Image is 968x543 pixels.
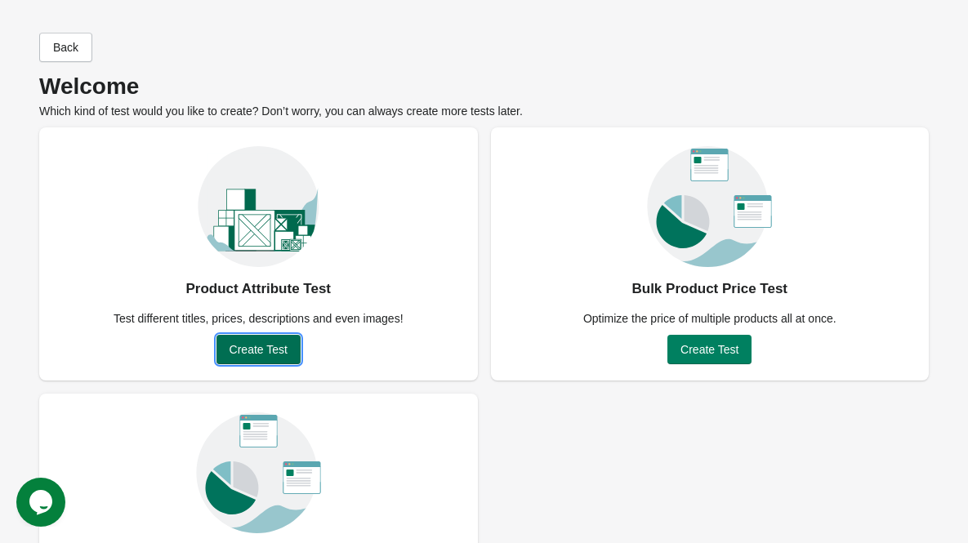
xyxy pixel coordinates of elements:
[216,335,301,364] button: Create Test
[185,276,331,302] div: Product Attribute Test
[53,41,78,54] span: Back
[39,33,92,62] button: Back
[667,335,752,364] button: Create Test
[631,276,787,302] div: Bulk Product Price Test
[104,310,413,327] div: Test different titles, prices, descriptions and even images!
[680,343,738,356] span: Create Test
[230,343,288,356] span: Create Test
[39,78,929,95] p: Welcome
[16,478,69,527] iframe: chat widget
[573,310,846,327] div: Optimize the price of multiple products all at once.
[39,78,929,119] div: Which kind of test would you like to create? Don’t worry, you can always create more tests later.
